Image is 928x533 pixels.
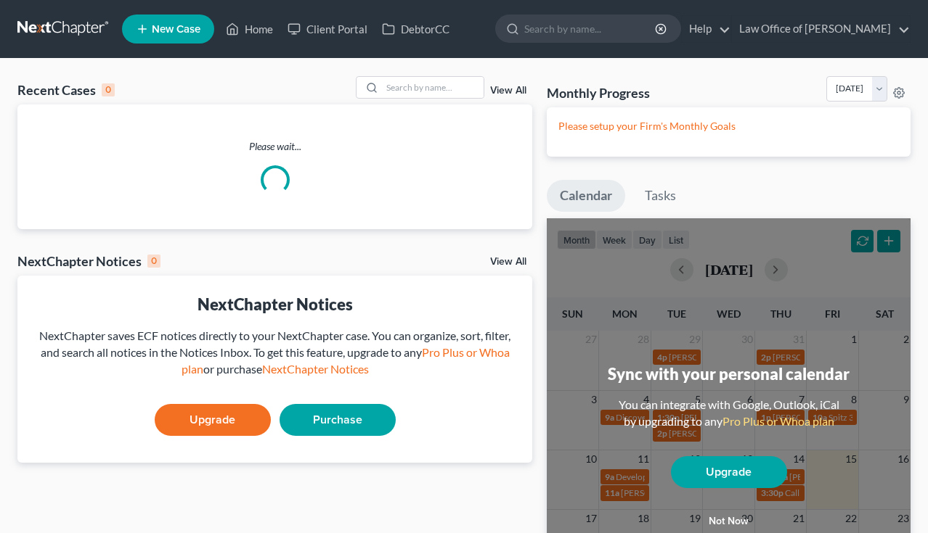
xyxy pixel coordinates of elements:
a: Help [682,16,730,42]
a: Tasks [632,180,689,212]
input: Search by name... [524,15,657,42]
div: Recent Cases [17,81,115,99]
a: Purchase [280,404,396,436]
a: NextChapter Notices [262,362,369,376]
input: Search by name... [382,77,484,98]
a: Upgrade [671,456,787,488]
div: Sync with your personal calendar [608,363,850,385]
span: New Case [152,24,200,35]
div: 0 [147,255,160,268]
a: Calendar [547,180,625,212]
a: Client Portal [280,16,375,42]
p: Please wait... [17,139,532,154]
div: NextChapter Notices [29,293,521,315]
a: DebtorCC [375,16,457,42]
p: Please setup your Firm's Monthly Goals [558,119,899,133]
a: Pro Plus or Whoa plan [182,345,510,376]
div: 0 [102,83,115,96]
div: NextChapter Notices [17,252,160,270]
a: Upgrade [155,404,271,436]
h3: Monthly Progress [547,84,650,102]
div: NextChapter saves ECF notices directly to your NextChapter case. You can organize, sort, filter, ... [29,328,521,378]
a: View All [490,257,526,267]
a: View All [490,86,526,96]
a: Pro Plus or Whoa plan [723,414,834,428]
a: Law Office of [PERSON_NAME] [732,16,910,42]
div: You can integrate with Google, Outlook, iCal by upgrading to any [613,397,845,430]
a: Home [219,16,280,42]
